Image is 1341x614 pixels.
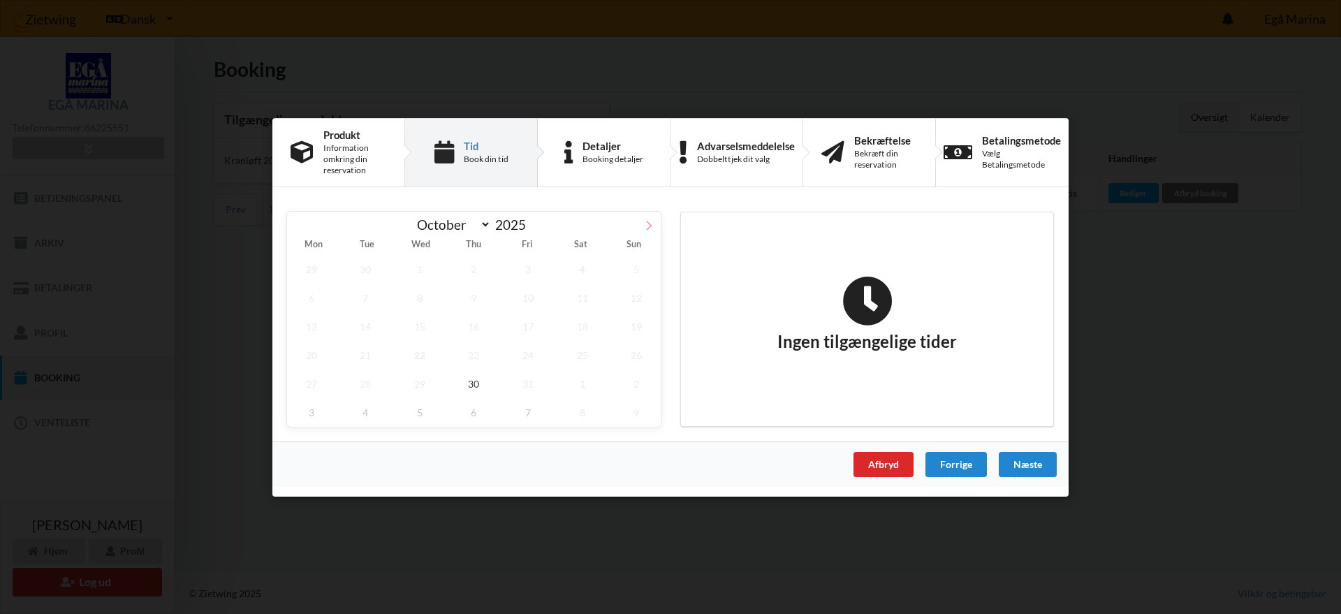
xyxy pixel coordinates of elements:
[395,397,444,426] span: November 5, 2025
[982,148,1061,170] div: Vælg Betalingsmetode
[323,129,386,140] div: Produkt
[612,312,661,340] span: October 19, 2025
[982,134,1061,145] div: Betalingsmetode
[925,451,987,476] div: Forrige
[504,312,552,340] span: October 17, 2025
[287,254,336,283] span: September 29, 2025
[395,340,444,369] span: October 22, 2025
[608,240,661,249] span: Sun
[504,340,552,369] span: October 24, 2025
[395,283,444,312] span: October 8, 2025
[287,397,336,426] span: November 3, 2025
[697,140,795,151] div: Advarselsmeddelelse
[450,340,499,369] span: October 23, 2025
[395,369,444,397] span: October 29, 2025
[582,140,643,151] div: Detaljer
[323,142,386,176] div: Information omkring din reservation
[501,240,554,249] span: Fri
[287,283,336,312] span: October 6, 2025
[854,148,917,170] div: Bekræft din reservation
[558,312,607,340] span: October 18, 2025
[464,154,508,165] div: Book din tid
[342,340,390,369] span: October 21, 2025
[450,369,499,397] span: October 30, 2025
[395,254,444,283] span: October 1, 2025
[558,397,607,426] span: November 8, 2025
[612,369,661,397] span: November 2, 2025
[287,240,340,249] span: Mon
[504,369,552,397] span: October 31, 2025
[491,217,537,233] input: Year
[854,134,917,145] div: Bekræftelse
[853,451,914,476] div: Afbryd
[999,451,1057,476] div: Næste
[450,397,499,426] span: November 6, 2025
[504,283,552,312] span: October 10, 2025
[612,254,661,283] span: October 5, 2025
[612,340,661,369] span: October 26, 2025
[287,369,336,397] span: October 27, 2025
[450,283,499,312] span: October 9, 2025
[340,240,393,249] span: Tue
[777,275,957,352] h2: Ingen tilgængelige tider
[697,154,795,165] div: Dobbelttjek dit valg
[342,369,390,397] span: October 28, 2025
[342,312,390,340] span: October 14, 2025
[558,369,607,397] span: November 1, 2025
[554,240,607,249] span: Sat
[582,154,643,165] div: Booking detaljer
[450,254,499,283] span: October 2, 2025
[558,340,607,369] span: October 25, 2025
[287,312,336,340] span: October 13, 2025
[558,254,607,283] span: October 4, 2025
[411,216,492,233] select: Month
[342,283,390,312] span: October 7, 2025
[464,140,508,151] div: Tid
[287,340,336,369] span: October 20, 2025
[504,397,552,426] span: November 7, 2025
[612,397,661,426] span: November 9, 2025
[450,312,499,340] span: October 16, 2025
[395,312,444,340] span: October 15, 2025
[342,397,390,426] span: November 4, 2025
[394,240,447,249] span: Wed
[342,254,390,283] span: September 30, 2025
[558,283,607,312] span: October 11, 2025
[612,283,661,312] span: October 12, 2025
[447,240,500,249] span: Thu
[504,254,552,283] span: October 3, 2025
